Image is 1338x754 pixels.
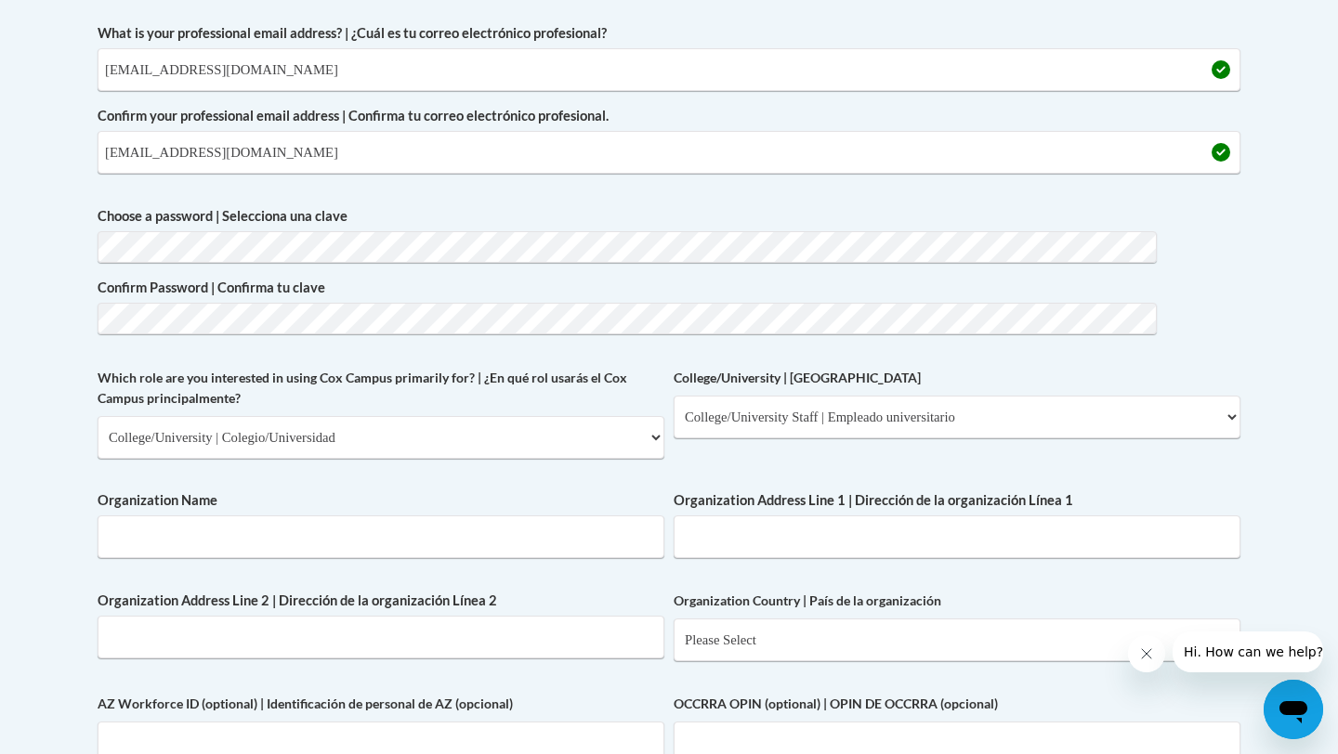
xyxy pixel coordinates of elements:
[1128,635,1165,672] iframe: Close message
[98,694,664,714] label: AZ Workforce ID (optional) | Identificación de personal de AZ (opcional)
[98,206,1240,227] label: Choose a password | Selecciona una clave
[674,694,1240,714] label: OCCRRA OPIN (optional) | OPIN DE OCCRRA (opcional)
[98,278,1240,298] label: Confirm Password | Confirma tu clave
[674,490,1240,511] label: Organization Address Line 1 | Dirección de la organización Línea 1
[98,23,1240,44] label: What is your professional email address? | ¿Cuál es tu correo electrónico profesional?
[674,515,1240,558] input: Metadata input
[98,515,664,558] input: Metadata input
[98,591,664,611] label: Organization Address Line 2 | Dirección de la organización Línea 2
[674,368,1240,388] label: College/University | [GEOGRAPHIC_DATA]
[98,368,664,409] label: Which role are you interested in using Cox Campus primarily for? | ¿En qué rol usarás el Cox Camp...
[1264,680,1323,739] iframe: Button to launch messaging window
[98,490,664,511] label: Organization Name
[98,106,1240,126] label: Confirm your professional email address | Confirma tu correo electrónico profesional.
[98,48,1240,91] input: Metadata input
[1173,631,1323,672] iframe: Message from company
[98,131,1240,174] input: Required
[98,616,664,658] input: Metadata input
[674,591,1240,611] label: Organization Country | País de la organización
